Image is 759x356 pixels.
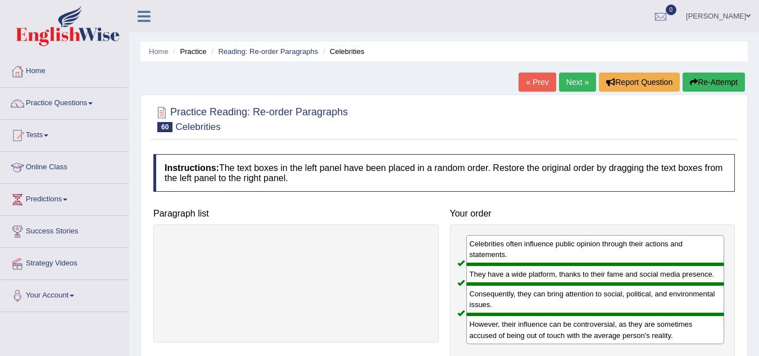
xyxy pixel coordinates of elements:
small: Celebrities [175,121,220,132]
h4: Your order [450,209,735,219]
a: Tests [1,120,129,148]
div: Celebrities often influence public opinion through their actions and statements. [466,235,725,264]
div: Consequently, they can bring attention to social, political, and environmental issues. [466,284,725,314]
span: 0 [666,4,677,15]
h4: Paragraph list [153,209,439,219]
a: Next » [559,73,596,92]
a: Strategy Videos [1,248,129,276]
a: Predictions [1,184,129,212]
a: Practice Questions [1,88,129,116]
a: Online Class [1,152,129,180]
a: Your Account [1,280,129,308]
div: They have a wide platform, thanks to their fame and social media presence. [466,264,725,284]
a: Home [149,47,169,56]
a: Success Stories [1,216,129,244]
a: « Prev [519,73,556,92]
button: Re-Attempt [683,73,745,92]
li: Practice [170,46,206,57]
span: 60 [157,122,172,132]
li: Celebrities [320,46,365,57]
a: Reading: Re-order Paragraphs [218,47,318,56]
a: Home [1,56,129,84]
div: However, their influence can be controversial, as they are sometimes accused of being out of touc... [466,314,725,344]
b: Instructions: [165,163,219,173]
h4: The text boxes in the left panel have been placed in a random order. Restore the original order b... [153,154,735,192]
h2: Practice Reading: Re-order Paragraphs [153,104,348,132]
button: Report Question [599,73,680,92]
